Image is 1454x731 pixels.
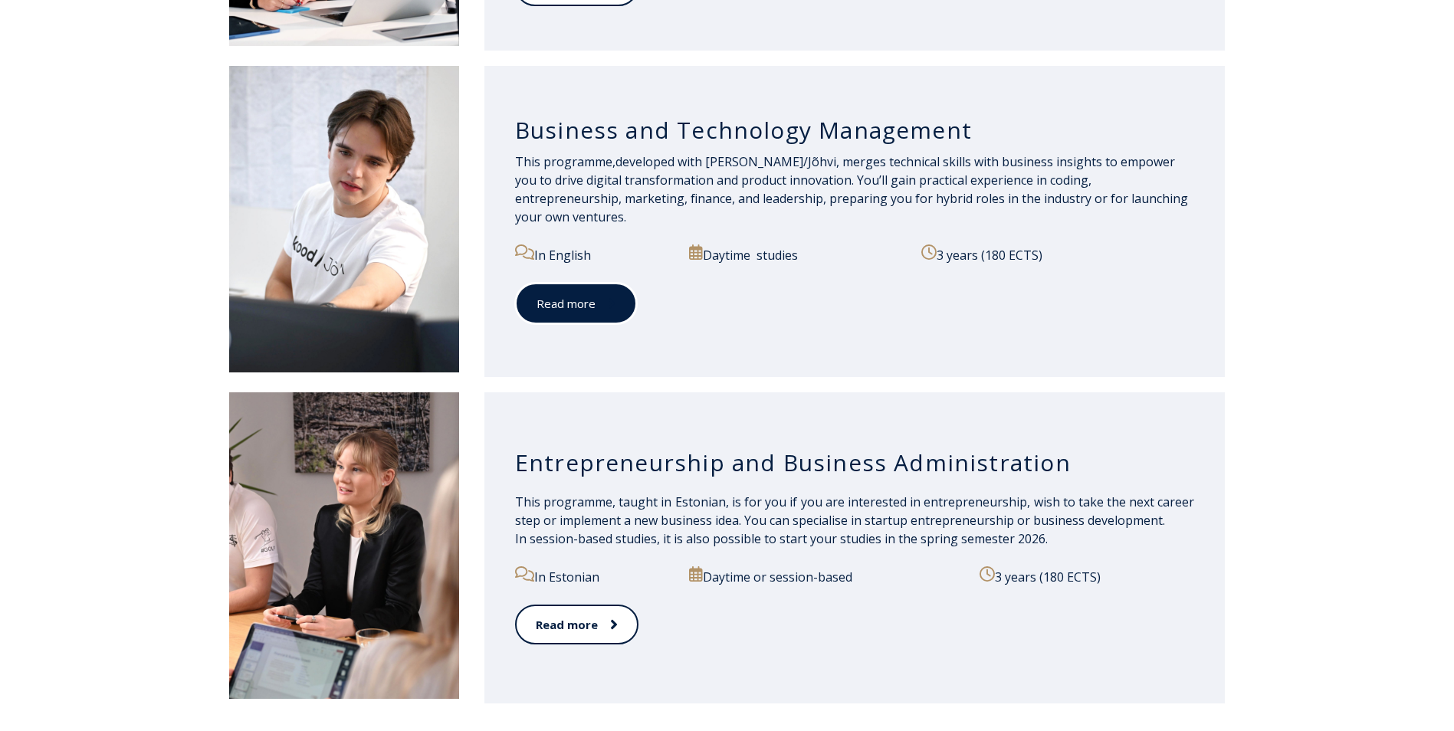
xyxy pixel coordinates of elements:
[515,153,615,170] span: This programme,
[229,66,459,372] img: Business and Technology Management
[515,493,1195,547] span: This programme, taught in Estonian, is for you if you are interested in entrepreneurship, wish to...
[921,244,1194,264] p: 3 years (180 ECTS)
[980,566,1194,586] p: 3 years (180 ECTS)
[515,116,1195,145] h3: Business and Technology Management
[515,566,672,586] p: In Estonian
[515,448,1195,477] h3: Entrepreneurship and Business Administration
[689,244,904,264] p: Daytime studies
[229,392,459,699] img: Entrepreneurship and Business Administration
[515,283,637,325] a: Read more
[515,605,638,645] a: Read more
[515,152,1195,226] p: developed with [PERSON_NAME]/Jõhvi, merges technical skills with business insights to empower you...
[689,566,962,586] p: Daytime or session-based
[515,244,672,264] p: In English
